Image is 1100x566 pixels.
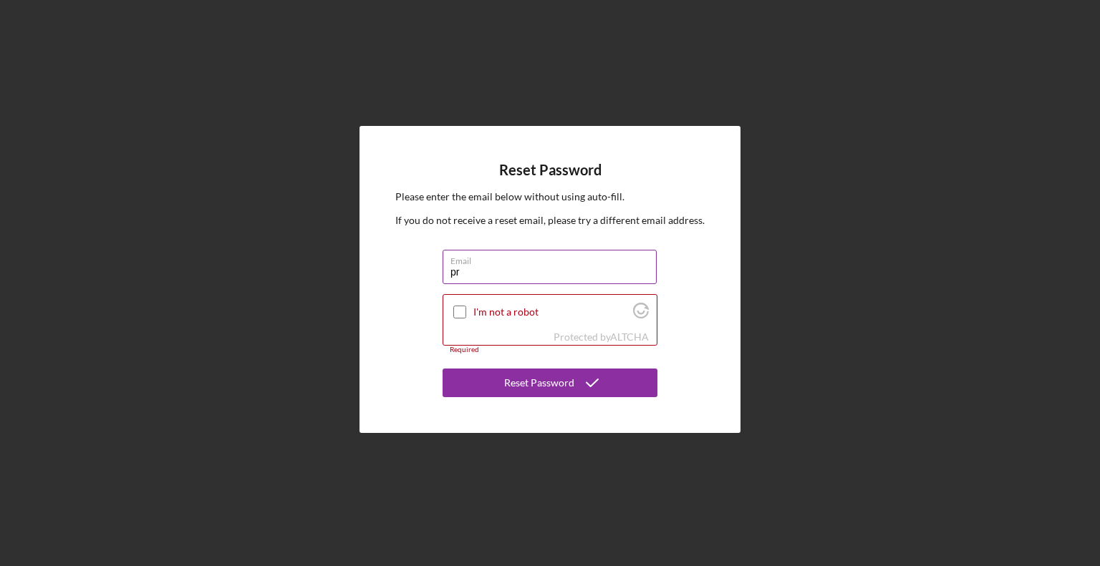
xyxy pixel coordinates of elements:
[633,308,649,321] a: Visit Altcha.org
[450,250,657,266] label: Email
[610,331,649,343] a: Visit Altcha.org
[443,369,657,397] button: Reset Password
[443,346,657,354] div: Required
[499,162,602,178] h4: Reset Password
[395,189,705,205] p: Please enter the email below without using auto-fill.
[504,369,574,397] div: Reset Password
[554,331,649,343] div: Protected by
[473,306,629,318] label: I'm not a robot
[395,213,705,228] p: If you do not receive a reset email, please try a different email address.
